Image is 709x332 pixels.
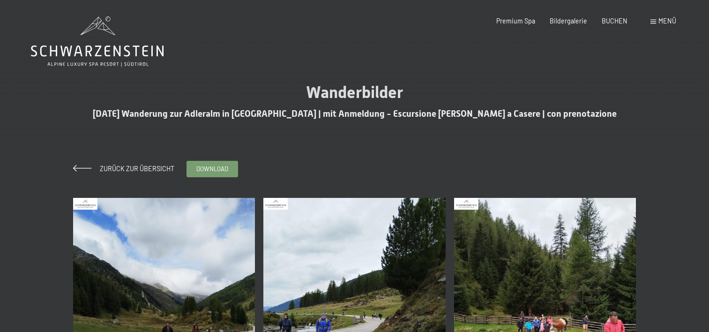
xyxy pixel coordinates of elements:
[187,161,238,177] a: download
[93,165,174,173] span: Zurück zur Übersicht
[658,17,676,25] span: Menü
[93,108,617,119] span: [DATE] Wanderung zur Adleralm in [GEOGRAPHIC_DATA] | mit Anmeldung - Escursione [PERSON_NAME] a C...
[306,83,403,102] span: Wanderbilder
[550,17,587,25] a: Bildergalerie
[73,165,174,173] a: Zurück zur Übersicht
[496,17,535,25] a: Premium Spa
[602,17,627,25] a: BUCHEN
[196,165,228,173] span: download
